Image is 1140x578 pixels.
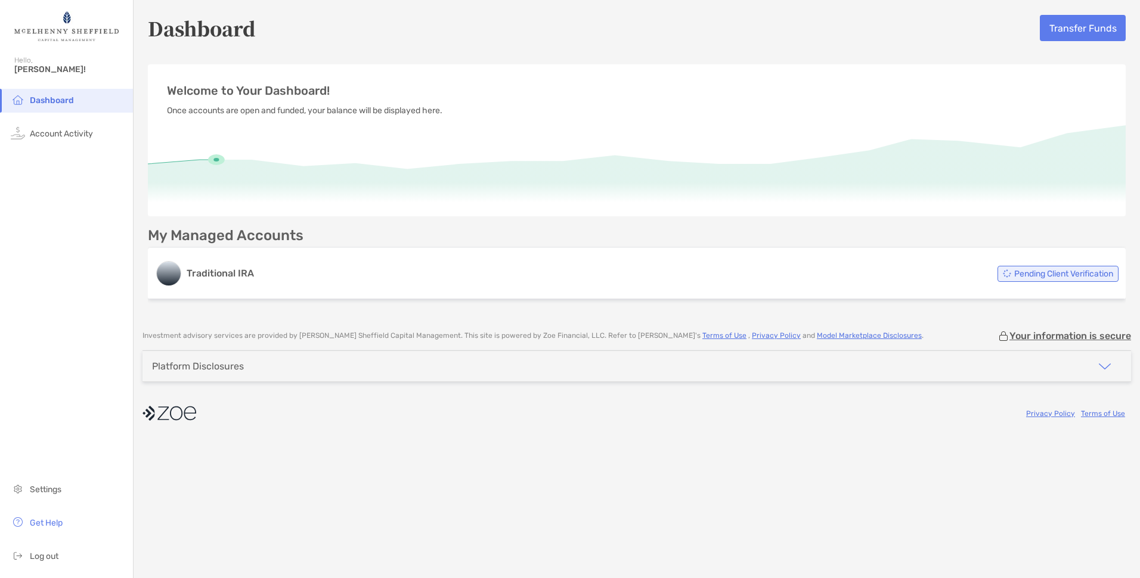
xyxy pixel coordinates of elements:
[14,64,126,74] span: [PERSON_NAME]!
[11,515,25,529] img: get-help icon
[1081,409,1125,418] a: Terms of Use
[167,103,1107,118] p: Once accounts are open and funded, your balance will be displayed here.
[152,361,244,372] div: Platform Disclosures
[187,266,254,281] h3: Traditional IRA
[30,484,61,495] span: Settings
[167,83,1107,98] p: Welcome to Your Dashboard!
[142,400,196,427] img: company logo
[1009,330,1131,341] p: Your information is secure
[817,331,922,340] a: Model Marketplace Disclosures
[1026,409,1075,418] a: Privacy Policy
[157,262,181,285] img: logo account
[30,95,74,105] span: Dashboard
[1014,271,1113,277] span: Pending Client Verification
[30,129,93,139] span: Account Activity
[11,92,25,107] img: household icon
[11,481,25,496] img: settings icon
[30,551,58,561] span: Log out
[14,5,119,48] img: Zoe Logo
[1003,269,1011,278] img: Account Status icon
[752,331,801,340] a: Privacy Policy
[148,228,303,243] p: My Managed Accounts
[702,331,746,340] a: Terms of Use
[142,331,924,340] p: Investment advisory services are provided by [PERSON_NAME] Sheffield Capital Management . This si...
[30,518,63,528] span: Get Help
[11,126,25,140] img: activity icon
[148,14,256,42] h5: Dashboard
[11,548,25,563] img: logout icon
[1098,359,1112,374] img: icon arrow
[1040,15,1126,41] button: Transfer Funds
